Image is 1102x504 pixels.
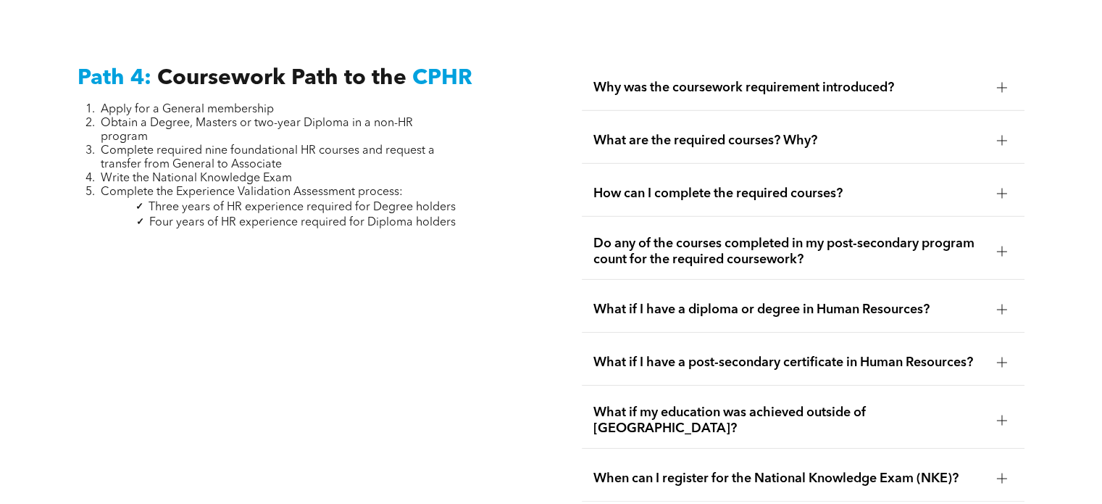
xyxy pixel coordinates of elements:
span: What if I have a diploma or degree in Human Resources? [593,302,985,318]
span: Complete the Experience Validation Assessment process: [101,186,403,198]
span: What if my education was achieved outside of [GEOGRAPHIC_DATA]? [593,405,985,437]
span: Why was the coursework requirement introduced? [593,80,985,96]
span: CPHR [412,67,472,89]
span: Obtain a Degree, Masters or two-year Diploma in a non-HR program [101,117,413,143]
span: Three years of HR experience required for Degree holders [149,202,456,213]
span: What are the required courses? Why? [593,133,985,149]
span: Complete required nine foundational HR courses and request a transfer from General to Associate [101,145,435,170]
span: Four years of HR experience required for Diploma holders [149,217,456,228]
span: Do any of the courses completed in my post-secondary program count for the required coursework? [593,236,985,268]
span: When can I register for the National Knowledge Exam (NKE)? [593,471,985,487]
span: Coursework Path to the [157,67,406,89]
span: Write the National Knowledge Exam [101,173,292,184]
span: How can I complete the required courses? [593,186,985,202]
span: Path 4: [78,67,151,89]
span: What if I have a post-secondary certificate in Human Resources? [593,355,985,371]
span: Apply for a General membership [101,104,274,115]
